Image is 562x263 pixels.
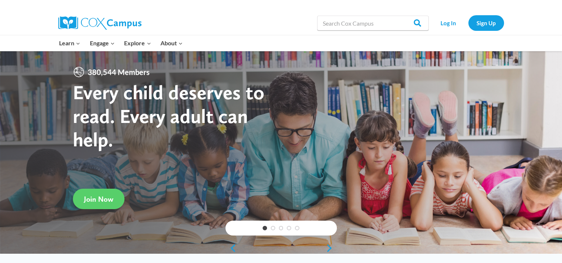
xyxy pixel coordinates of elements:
[468,15,504,30] a: Sign Up
[279,226,283,230] a: 3
[90,38,115,48] span: Engage
[225,244,237,253] a: previous
[432,15,465,30] a: Log In
[73,80,264,151] strong: Every child deserves to read. Every adult can help.
[225,241,337,256] div: content slider buttons
[287,226,291,230] a: 4
[59,38,80,48] span: Learn
[432,15,504,30] nav: Secondary Navigation
[295,226,299,230] a: 5
[73,189,124,209] a: Join Now
[317,16,429,30] input: Search Cox Campus
[84,195,113,204] span: Join Now
[326,244,337,253] a: next
[124,38,151,48] span: Explore
[55,35,188,51] nav: Primary Navigation
[271,226,275,230] a: 2
[85,66,153,78] span: 380,544 Members
[160,38,183,48] span: About
[263,226,267,230] a: 1
[58,16,142,30] img: Cox Campus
